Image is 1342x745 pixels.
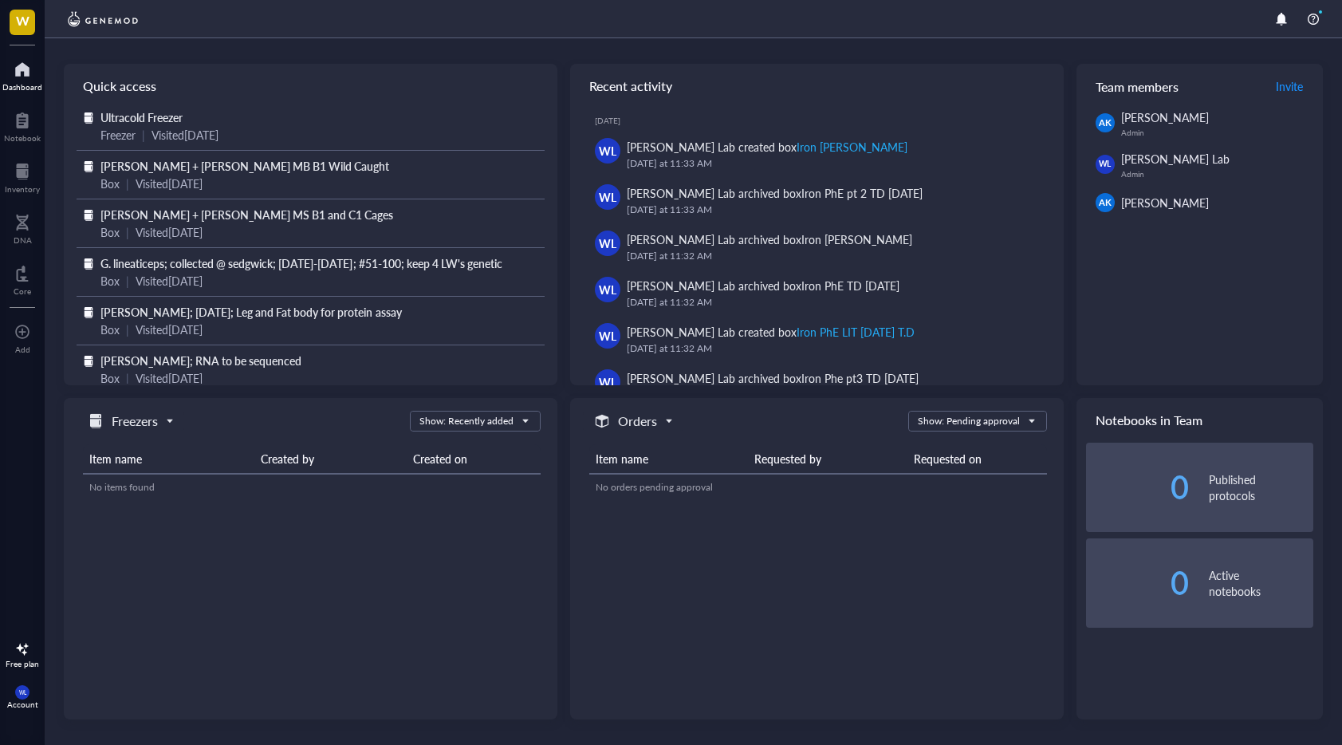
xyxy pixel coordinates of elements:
[136,175,203,192] div: Visited [DATE]
[599,327,616,345] span: WL
[14,286,31,296] div: Core
[14,261,31,296] a: Core
[152,126,218,144] div: Visited [DATE]
[801,231,912,247] div: Iron [PERSON_NAME]
[5,159,40,194] a: Inventory
[14,235,32,245] div: DNA
[1099,158,1112,170] span: WL
[801,185,923,201] div: Iron PhE pt 2 TD [DATE]
[627,184,923,202] div: [PERSON_NAME] Lab archived box
[100,304,402,320] span: [PERSON_NAME]; [DATE]; Leg and Fat body for protein assay
[89,480,534,495] div: No items found
[14,210,32,245] a: DNA
[4,133,41,143] div: Notebook
[16,10,30,30] span: W
[2,57,42,92] a: Dashboard
[797,324,915,340] div: Iron PhE LIT [DATE] T.D
[419,414,514,428] div: Show: Recently added
[142,126,145,144] div: |
[599,281,616,298] span: WL
[126,321,129,338] div: |
[136,272,203,290] div: Visited [DATE]
[100,353,301,369] span: [PERSON_NAME]; RNA to be sequenced
[627,138,907,156] div: [PERSON_NAME] Lab created box
[126,175,129,192] div: |
[627,156,1038,171] div: [DATE] at 11:33 AM
[100,223,120,241] div: Box
[596,480,1041,495] div: No orders pending approval
[599,235,616,252] span: WL
[797,139,907,155] div: Iron [PERSON_NAME]
[100,109,183,125] span: Ultracold Freezer
[15,345,30,354] div: Add
[627,294,1038,310] div: [DATE] at 11:32 AM
[627,248,1038,264] div: [DATE] at 11:32 AM
[100,126,136,144] div: Freezer
[100,158,389,174] span: [PERSON_NAME] + [PERSON_NAME] MB B1 Wild Caught
[627,323,915,341] div: [PERSON_NAME] Lab created box
[100,175,120,192] div: Box
[136,321,203,338] div: Visited [DATE]
[407,444,541,474] th: Created on
[100,321,120,338] div: Box
[583,317,1051,363] a: WL[PERSON_NAME] Lab created boxIron PhE LIT [DATE] T.D[DATE] at 11:32 AM
[570,64,1064,108] div: Recent activity
[595,116,1051,125] div: [DATE]
[1121,151,1230,167] span: [PERSON_NAME] Lab
[1276,78,1303,94] span: Invite
[100,207,393,223] span: [PERSON_NAME] + [PERSON_NAME] MS B1 and C1 Cages
[7,700,38,709] div: Account
[627,277,900,294] div: [PERSON_NAME] Lab archived box
[618,412,657,431] h5: Orders
[907,444,1047,474] th: Requested on
[64,10,142,29] img: genemod-logo
[18,689,26,696] span: WL
[918,414,1020,428] div: Show: Pending approval
[5,184,40,194] div: Inventory
[136,369,203,387] div: Visited [DATE]
[1099,196,1111,210] span: AK
[1099,116,1111,130] span: AK
[83,444,254,474] th: Item name
[1121,128,1313,137] div: Admin
[112,412,158,431] h5: Freezers
[1209,567,1313,599] div: Active notebooks
[100,272,120,290] div: Box
[126,272,129,290] div: |
[589,444,749,474] th: Item name
[1076,64,1323,108] div: Team members
[1275,73,1304,99] button: Invite
[6,659,39,668] div: Free plan
[136,223,203,241] div: Visited [DATE]
[1086,570,1190,596] div: 0
[126,369,129,387] div: |
[599,188,616,206] span: WL
[1209,471,1313,503] div: Published protocols
[100,369,120,387] div: Box
[801,278,899,294] div: Iron PhE TD [DATE]
[64,64,557,108] div: Quick access
[4,108,41,143] a: Notebook
[1121,195,1209,211] span: [PERSON_NAME]
[599,142,616,160] span: WL
[627,231,913,248] div: [PERSON_NAME] Lab archived box
[126,223,129,241] div: |
[2,82,42,92] div: Dashboard
[748,444,907,474] th: Requested by
[583,132,1051,178] a: WL[PERSON_NAME] Lab created boxIron [PERSON_NAME][DATE] at 11:33 AM
[1076,398,1323,443] div: Notebooks in Team
[100,255,502,271] span: G. lineaticeps; collected @ sedgwick; [DATE]-[DATE]; #51-100; keep 4 LW's genetic
[627,341,1038,357] div: [DATE] at 11:32 AM
[1086,475,1190,500] div: 0
[1121,169,1313,179] div: Admin
[254,444,407,474] th: Created by
[1121,109,1209,125] span: [PERSON_NAME]
[627,202,1038,218] div: [DATE] at 11:33 AM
